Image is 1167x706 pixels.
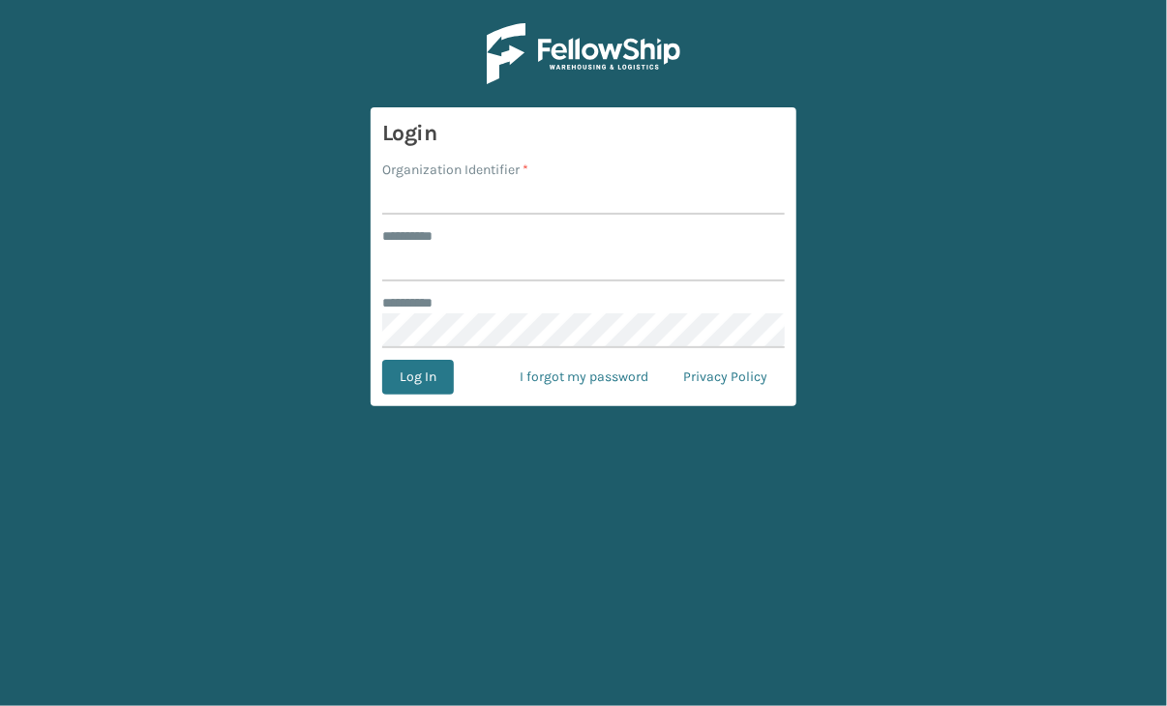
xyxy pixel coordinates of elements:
[382,360,454,395] button: Log In
[502,360,666,395] a: I forgot my password
[382,160,528,180] label: Organization Identifier
[487,23,680,84] img: Logo
[382,119,785,148] h3: Login
[666,360,785,395] a: Privacy Policy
